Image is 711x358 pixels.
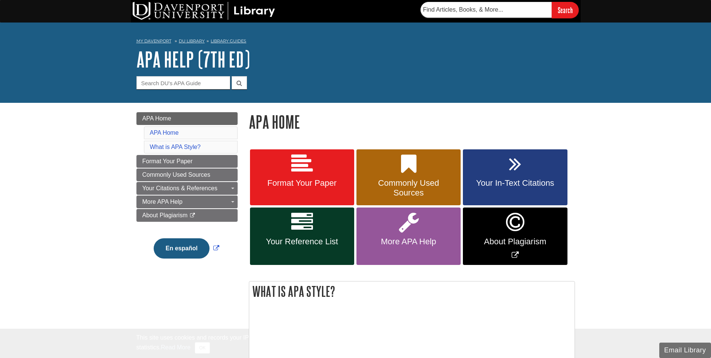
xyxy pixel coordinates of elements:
[463,208,567,265] a: Link opens in new window
[136,38,171,44] a: My Davenport
[142,199,183,205] span: More APA Help
[133,2,275,20] img: DU Library
[136,333,575,353] div: This site uses cookies and records your IP address for usage statistics. Additionally, we use Goo...
[356,149,461,206] a: Commonly Used Sources
[136,36,575,48] nav: breadcrumb
[136,48,250,71] a: APA Help (7th Ed)
[142,212,188,218] span: About Plagiarism
[362,178,455,198] span: Commonly Used Sources
[552,2,579,18] input: Search
[150,144,201,150] a: What is APA Style?
[179,38,205,44] a: DU Library
[136,76,230,89] input: Search DU's APA Guide
[136,209,238,222] a: About Plagiarism
[142,185,217,191] span: Your Citations & References
[250,208,354,265] a: Your Reference List
[142,115,171,122] span: APA Home
[195,342,210,353] button: Close
[463,149,567,206] a: Your In-Text Citations
[250,149,354,206] a: Format Your Paper
[136,196,238,208] a: More APA Help
[659,343,711,358] button: Email Library
[150,129,179,136] a: APA Home
[136,112,238,125] a: APA Home
[211,38,246,44] a: Library Guides
[142,171,210,178] span: Commonly Used Sources
[249,281,575,301] h2: What is APA Style?
[421,2,579,18] form: Searches DU Library's articles, books, and more
[256,237,349,247] span: Your Reference List
[136,182,238,195] a: Your Citations & References
[362,237,455,247] span: More APA Help
[249,112,575,131] h1: APA Home
[142,158,193,164] span: Format Your Paper
[136,112,238,271] div: Guide Page Menu
[256,178,349,188] span: Format Your Paper
[136,155,238,168] a: Format Your Paper
[161,344,190,350] a: Read More
[154,238,210,259] button: En español
[356,208,461,265] a: More APA Help
[136,168,238,181] a: Commonly Used Sources
[152,245,221,251] a: Link opens in new window
[469,237,561,247] span: About Plagiarism
[469,178,561,188] span: Your In-Text Citations
[421,2,552,18] input: Find Articles, Books, & More...
[189,213,196,218] i: This link opens in a new window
